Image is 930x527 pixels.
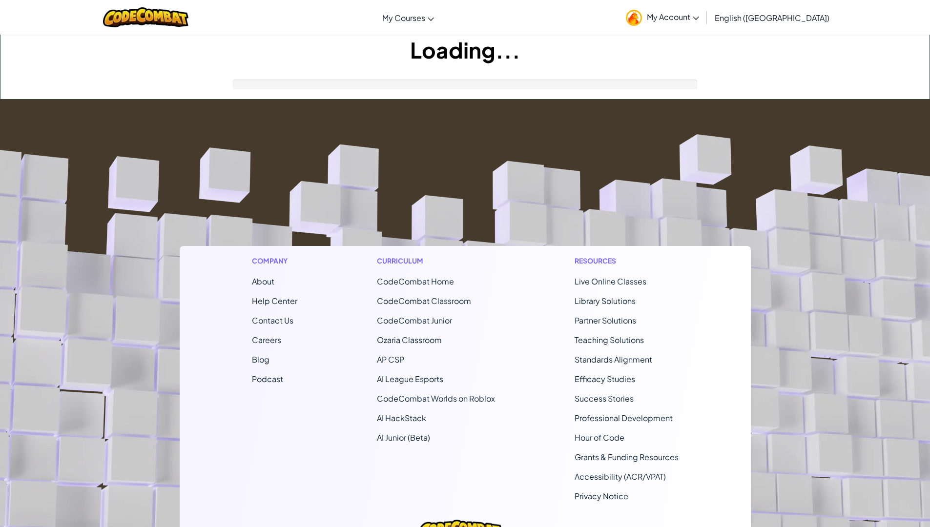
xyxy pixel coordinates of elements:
a: CodeCombat Worlds on Roblox [377,393,495,404]
a: AI HackStack [377,413,426,423]
a: Privacy Notice [575,491,628,501]
a: Success Stories [575,393,634,404]
span: English ([GEOGRAPHIC_DATA]) [715,13,829,23]
a: Teaching Solutions [575,335,644,345]
a: CodeCombat Classroom [377,296,471,306]
a: Partner Solutions [575,315,636,325]
a: Live Online Classes [575,276,646,286]
span: My Courses [382,13,425,23]
a: My Account [621,2,704,33]
a: AP CSP [377,354,404,365]
a: English ([GEOGRAPHIC_DATA]) [710,4,834,31]
a: Accessibility (ACR/VPAT) [575,471,666,482]
a: AI Junior (Beta) [377,432,430,443]
img: avatar [626,10,642,26]
a: Ozaria Classroom [377,335,442,345]
h1: Resources [575,256,679,266]
a: Standards Alignment [575,354,652,365]
a: Hour of Code [575,432,624,443]
a: Library Solutions [575,296,636,306]
a: My Courses [377,4,439,31]
a: AI League Esports [377,374,443,384]
a: Help Center [252,296,297,306]
a: Blog [252,354,269,365]
a: About [252,276,274,286]
span: My Account [647,12,699,22]
h1: Curriculum [377,256,495,266]
span: CodeCombat Home [377,276,454,286]
h1: Company [252,256,297,266]
span: Contact Us [252,315,293,325]
h1: Loading... [0,35,930,65]
a: Careers [252,335,281,345]
a: Efficacy Studies [575,374,635,384]
img: CodeCombat logo [103,7,188,27]
a: Podcast [252,374,283,384]
a: Professional Development [575,413,673,423]
a: CodeCombat Junior [377,315,452,325]
a: Grants & Funding Resources [575,452,679,462]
